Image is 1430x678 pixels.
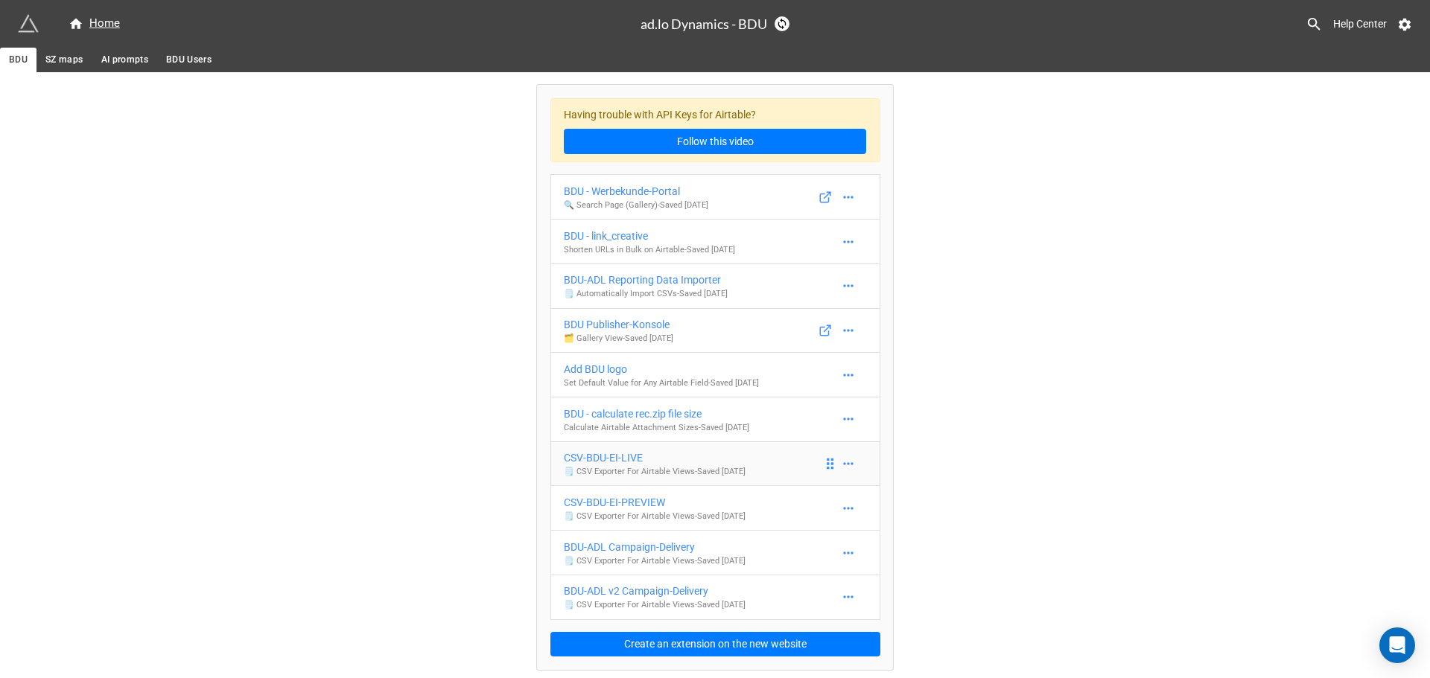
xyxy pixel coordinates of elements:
a: BDU - link_creativeShorten URLs in Bulk on Airtable-Saved [DATE] [550,219,880,264]
span: SZ maps [45,52,83,68]
a: Help Center [1323,10,1397,37]
a: Add BDU logoSet Default Value for Any Airtable Field-Saved [DATE] [550,352,880,397]
span: AI prompts [101,52,149,68]
p: Shorten URLs in Bulk on Airtable - Saved [DATE] [564,244,735,256]
a: BDU-ADL Campaign-Delivery🗒️ CSV Exporter For Airtable Views-Saved [DATE] [550,530,880,575]
div: CSV-BDU-EI-PREVIEW [564,494,746,511]
img: miniextensions-icon.73ae0678.png [18,13,39,34]
h3: ad.lo Dynamics - BDU [641,17,767,31]
a: Home [60,15,129,33]
div: BDU-ADL Reporting Data Importer [564,272,728,288]
div: BDU-ADL Campaign-Delivery [564,539,746,555]
a: BDU - calculate rec.zip file sizeCalculate Airtable Attachment Sizes-Saved [DATE] [550,397,880,442]
p: 🗒️ CSV Exporter For Airtable Views - Saved [DATE] [564,599,746,611]
a: BDU - Werbekunde-Portal🔍 Search Page (Gallery)-Saved [DATE] [550,174,880,220]
p: Calculate Airtable Attachment Sizes - Saved [DATE] [564,422,749,434]
p: 🗒️ Automatically Import CSVs - Saved [DATE] [564,288,728,300]
div: Home [69,15,120,33]
a: Sync Base Structure [775,16,789,31]
div: CSV-BDU-EI-LIVE [564,450,746,466]
p: 🗒️ CSV Exporter For Airtable Views - Saved [DATE] [564,555,746,567]
a: BDU-ADL v2 Campaign-Delivery🗒️ CSV Exporter For Airtable Views-Saved [DATE] [550,575,880,620]
p: Set Default Value for Any Airtable Field - Saved [DATE] [564,377,759,389]
a: Follow this video [564,129,866,154]
div: Open Intercom Messenger [1379,627,1415,663]
div: BDU - calculate rec.zip file size [564,406,749,422]
a: BDU Publisher-Konsole🗂️ Gallery View-Saved [DATE] [550,308,880,354]
div: BDU - Werbekunde-Portal [564,183,708,199]
a: BDU-ADL Reporting Data Importer🗒️ Automatically Import CSVs-Saved [DATE] [550,263,880,309]
p: 🔍 Search Page (Gallery) - Saved [DATE] [564,199,708,211]
a: CSV-BDU-EI-LIVE🗒️ CSV Exporter For Airtable Views-Saved [DATE] [550,441,880,487]
div: BDU Publisher-Konsole [564,316,673,333]
div: BDU-ADL v2 Campaign-Delivery [564,583,746,599]
p: 🗒️ CSV Exporter For Airtable Views - Saved [DATE] [564,466,746,478]
p: 🗂️ Gallery View - Saved [DATE] [564,333,673,345]
p: 🗒️ CSV Exporter For Airtable Views - Saved [DATE] [564,511,746,522]
button: Create an extension on the new website [550,632,880,657]
div: BDU - link_creative [564,228,735,244]
div: Add BDU logo [564,361,759,377]
span: BDU [9,52,28,68]
a: CSV-BDU-EI-PREVIEW🗒️ CSV Exporter For Airtable Views-Saved [DATE] [550,485,880,531]
span: BDU Users [166,52,212,68]
div: Having trouble with API Keys for Airtable? [550,98,880,163]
